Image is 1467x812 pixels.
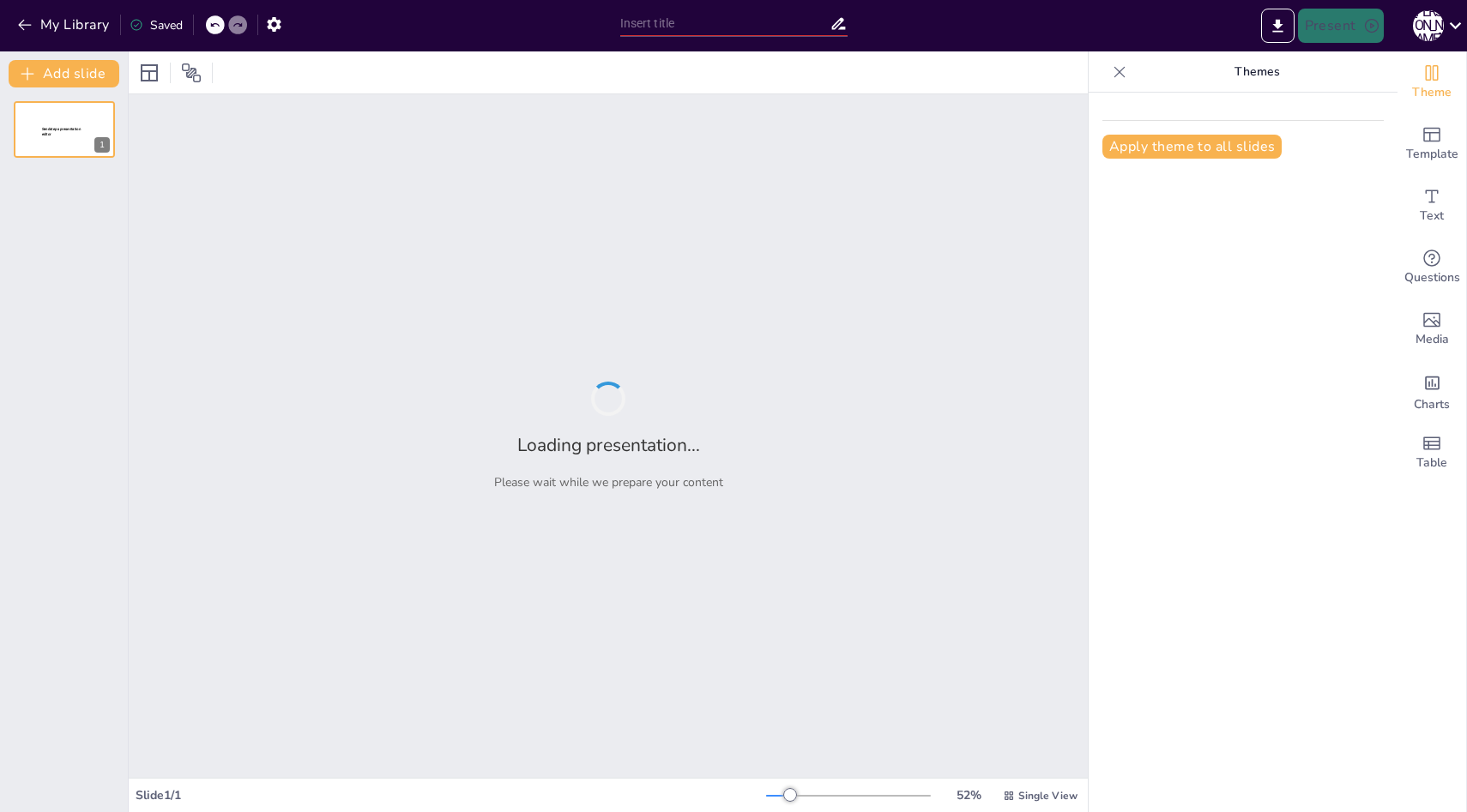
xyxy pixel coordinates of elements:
span: Media [1416,330,1449,349]
button: Apply theme to all slides [1102,135,1282,159]
div: 1 [14,101,115,158]
span: Sendsteps presentation editor [42,127,81,136]
span: Table [1416,454,1447,472]
div: Add a table [1398,422,1466,484]
button: My Library [13,11,117,39]
p: Themes [1133,51,1380,93]
span: Questions [1404,268,1460,287]
div: Add charts and graphs [1398,360,1466,422]
span: Position [181,63,202,83]
button: [PERSON_NAME] [1413,9,1444,43]
div: Add ready made slides [1398,113,1466,175]
div: Change the overall theme [1398,51,1466,113]
div: Layout [136,59,163,87]
span: Charts [1414,395,1450,414]
h2: Loading presentation... [517,433,700,457]
p: Please wait while we prepare your content [494,474,723,490]
button: Export to PowerPoint [1261,9,1295,43]
span: Theme [1412,83,1452,102]
div: 1 [94,137,110,153]
div: [PERSON_NAME] [1413,10,1444,41]
div: Get real-time input from your audience [1398,237,1466,298]
button: Present [1298,9,1384,43]
div: Slide 1 / 1 [136,787,766,803]
span: Template [1406,145,1458,164]
button: Add slide [9,60,119,87]
span: Single View [1018,789,1078,803]
div: 52 % [948,787,989,803]
span: Text [1420,207,1444,226]
input: Insert title [620,11,830,36]
div: Add images, graphics, shapes or video [1398,298,1466,360]
div: Saved [130,17,183,33]
div: Add text boxes [1398,175,1466,237]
